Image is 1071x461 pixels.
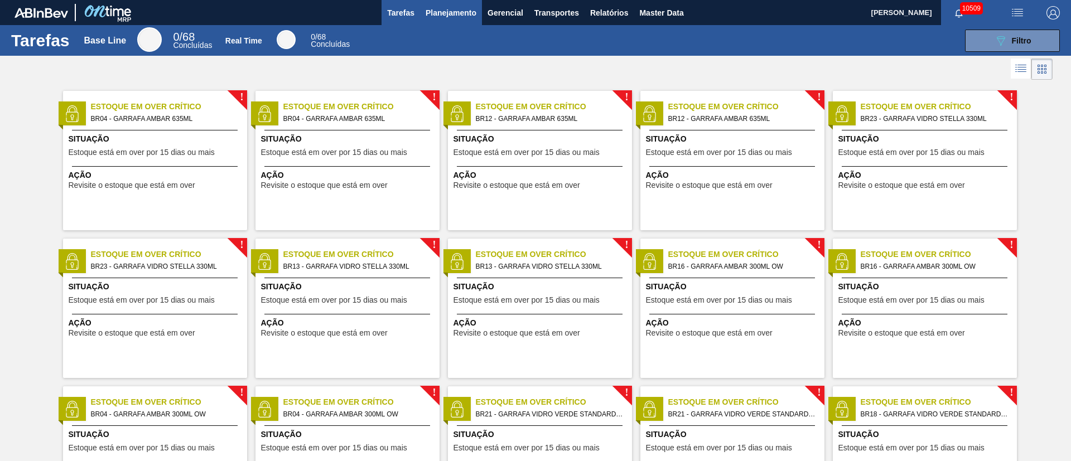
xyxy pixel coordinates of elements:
img: status [64,253,80,270]
span: ! [240,241,243,249]
img: userActions [1011,6,1024,20]
span: Tarefas [387,6,414,20]
span: Situação [69,281,244,293]
span: BR23 - GARRAFA VIDRO STELLA 330ML [91,260,238,273]
span: 0 [173,31,179,43]
span: Situação [69,133,244,145]
span: Ação [261,317,437,329]
span: / 68 [311,32,326,41]
span: ! [817,241,821,249]
span: Estoque em Over Crítico [861,101,1017,113]
span: Situação [454,133,629,145]
span: Situação [838,429,1014,440]
span: Concluídas [311,40,350,48]
span: Situação [454,281,629,293]
span: ! [1010,241,1013,249]
span: ! [432,93,436,101]
span: Situação [646,429,822,440]
span: Estoque em Over Crítico [476,101,632,113]
span: Concluídas [173,41,212,50]
span: Estoque em Over Crítico [668,396,824,408]
button: Notificações [941,5,977,21]
span: Situação [261,133,437,145]
span: Estoque em Over Crítico [283,101,440,113]
span: BR21 - GARRAFA VIDRO VERDE STANDARD 600ML [476,408,623,420]
img: status [641,253,658,270]
span: Estoque em Over Crítico [283,249,440,260]
span: ! [625,389,628,397]
span: ! [240,93,243,101]
span: Revisite o estoque que está em over [646,181,773,190]
span: Revisite o estoque que está em over [454,181,580,190]
span: BR13 - GARRAFA VIDRO STELLA 330ML [476,260,623,273]
img: status [64,401,80,418]
span: / 68 [173,31,195,43]
img: status [833,105,850,122]
span: Situação [646,133,822,145]
span: Estoque está em over por 15 dias ou mais [838,148,985,157]
div: Visão em Cards [1031,59,1053,80]
span: Situação [261,281,437,293]
span: BR13 - GARRAFA VIDRO STELLA 330ML [283,260,431,273]
img: status [833,401,850,418]
span: ! [1010,389,1013,397]
h1: Tarefas [11,34,70,47]
span: Ação [69,317,244,329]
span: Estoque está em over por 15 dias ou mais [646,296,792,304]
span: Revisite o estoque que está em over [69,181,195,190]
img: status [256,253,273,270]
span: Estoque em Over Crítico [91,249,247,260]
img: status [448,401,465,418]
img: status [256,105,273,122]
span: ! [817,93,821,101]
span: Ação [646,169,822,181]
div: Base Line [137,27,162,52]
span: Gerencial [488,6,523,20]
span: Ação [69,169,244,181]
img: status [641,401,658,418]
div: Base Line [84,36,127,46]
span: Situação [69,429,244,440]
img: status [641,105,658,122]
span: Revisite o estoque que está em over [69,329,195,337]
span: Filtro [1012,36,1031,45]
img: status [64,105,80,122]
span: Estoque está em over por 15 dias ou mais [261,148,407,157]
span: Planejamento [426,6,476,20]
span: Situação [261,429,437,440]
div: Real Time [311,33,350,48]
span: BR04 - GARRAFA AMBAR 300ML OW [283,408,431,420]
img: Logout [1046,6,1060,20]
span: BR23 - GARRAFA VIDRO STELLA 330ML [861,113,1008,125]
span: Estoque está em over por 15 dias ou mais [261,296,407,304]
span: Estoque em Over Crítico [668,249,824,260]
span: Ação [454,317,629,329]
div: Real Time [225,36,262,45]
span: ! [1010,93,1013,101]
span: Estoque em Over Crítico [283,396,440,408]
span: BR18 - GARRAFA VIDRO VERDE STANDARD 600ML [861,408,1008,420]
button: Filtro [965,30,1060,52]
span: Estoque está em over por 15 dias ou mais [838,444,985,452]
img: status [256,401,273,418]
span: ! [432,389,436,397]
span: Situação [454,429,629,440]
span: ! [432,241,436,249]
img: status [833,253,850,270]
span: BR04 - GARRAFA AMBAR 635ML [283,113,431,125]
span: Estoque está em over por 15 dias ou mais [454,148,600,157]
span: Situação [838,281,1014,293]
span: Revisite o estoque que está em over [838,181,965,190]
span: Estoque está em over por 15 dias ou mais [69,444,215,452]
span: Situação [838,133,1014,145]
span: Revisite o estoque que está em over [261,329,388,337]
img: TNhmsLtSVTkK8tSr43FrP2fwEKptu5GPRR3wAAAABJRU5ErkJggg== [15,8,68,18]
span: BR16 - GARRAFA AMBAR 300ML OW [861,260,1008,273]
span: Estoque está em over por 15 dias ou mais [454,444,600,452]
span: BR04 - GARRAFA AMBAR 300ML OW [91,408,238,420]
span: BR12 - GARRAFA AMBAR 635ML [668,113,816,125]
span: 0 [311,32,315,41]
div: Visão em Lista [1011,59,1031,80]
span: Revisite o estoque que está em over [838,329,965,337]
span: Estoque está em over por 15 dias ou mais [454,296,600,304]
